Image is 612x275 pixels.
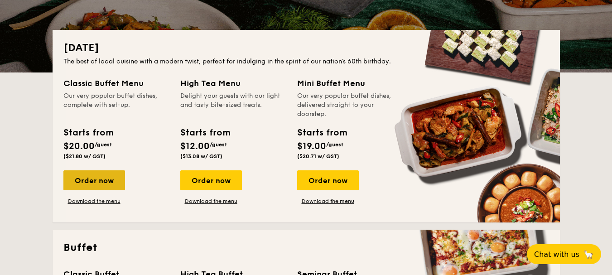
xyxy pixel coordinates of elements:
[297,141,326,152] span: $19.00
[63,77,169,90] div: Classic Buffet Menu
[297,198,359,205] a: Download the menu
[297,92,403,119] div: Our very popular buffet dishes, delivered straight to your doorstep.
[180,170,242,190] div: Order now
[63,170,125,190] div: Order now
[63,241,549,255] h2: Buffet
[180,77,286,90] div: High Tea Menu
[297,126,347,140] div: Starts from
[63,153,106,159] span: ($21.80 w/ GST)
[180,141,210,152] span: $12.00
[297,153,339,159] span: ($20.71 w/ GST)
[63,126,113,140] div: Starts from
[63,41,549,55] h2: [DATE]
[210,141,227,148] span: /guest
[297,170,359,190] div: Order now
[63,141,95,152] span: $20.00
[63,57,549,66] div: The best of local cuisine with a modern twist, perfect for indulging in the spirit of our nation’...
[297,77,403,90] div: Mini Buffet Menu
[180,153,222,159] span: ($13.08 w/ GST)
[95,141,112,148] span: /guest
[180,198,242,205] a: Download the menu
[180,126,230,140] div: Starts from
[63,92,169,119] div: Our very popular buffet dishes, complete with set-up.
[326,141,343,148] span: /guest
[180,92,286,119] div: Delight your guests with our light and tasty bite-sized treats.
[534,250,579,259] span: Chat with us
[527,244,601,264] button: Chat with us🦙
[63,198,125,205] a: Download the menu
[583,249,594,260] span: 🦙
